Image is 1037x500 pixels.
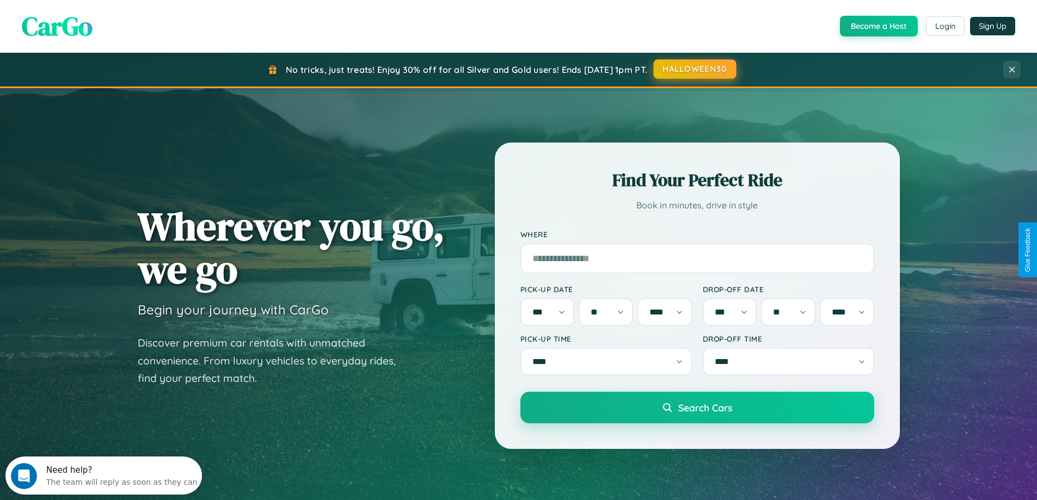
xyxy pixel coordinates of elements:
[520,168,874,192] h2: Find Your Perfect Ride
[520,334,692,343] label: Pick-up Time
[41,9,192,18] div: Need help?
[4,4,203,34] div: Open Intercom Messenger
[703,334,874,343] label: Drop-off Time
[22,8,93,44] span: CarGo
[138,205,445,291] h1: Wherever you go, we go
[926,16,965,36] button: Login
[520,392,874,423] button: Search Cars
[520,197,874,213] p: Book in minutes, drive in style
[5,456,202,495] iframe: Intercom live chat discovery launcher
[703,285,874,294] label: Drop-off Date
[138,334,410,387] p: Discover premium car rentals with unmatched convenience. From luxury vehicles to everyday rides, ...
[970,17,1015,35] button: Sign Up
[41,18,192,29] div: The team will reply as soon as they can
[286,64,647,75] span: No tricks, just treats! Enjoy 30% off for all Silver and Gold users! Ends [DATE] 1pm PT.
[1024,228,1032,272] div: Give Feedback
[138,301,329,318] h3: Begin your journey with CarGo
[520,285,692,294] label: Pick-up Date
[520,230,874,239] label: Where
[840,16,918,36] button: Become a Host
[654,59,737,79] button: HALLOWEEN30
[678,402,732,413] span: Search Cars
[11,463,37,489] iframe: Intercom live chat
